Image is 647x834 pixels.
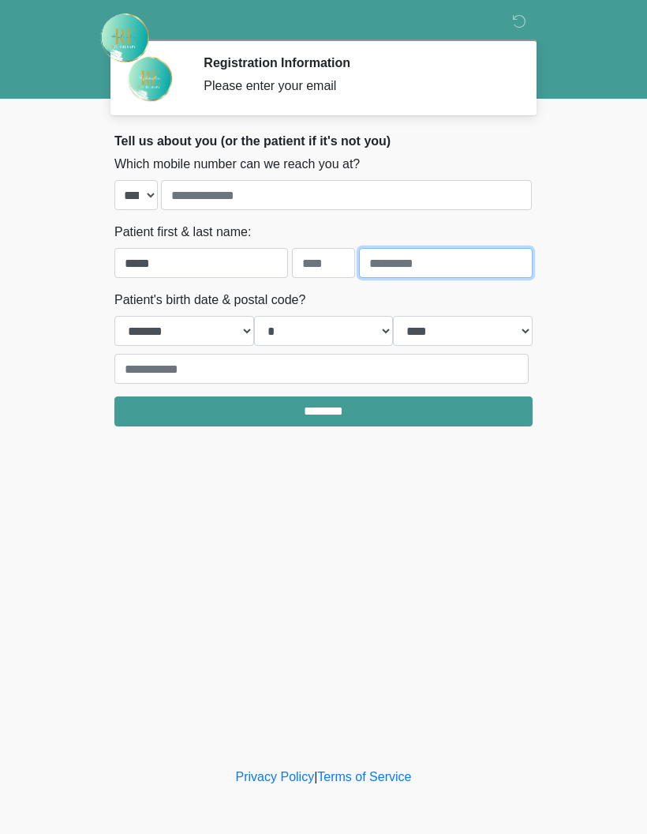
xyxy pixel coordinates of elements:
div: Please enter your email [204,77,509,96]
label: Which mobile number can we reach you at? [114,155,360,174]
h2: Tell us about you (or the patient if it's not you) [114,133,533,148]
a: Terms of Service [317,770,411,783]
a: Privacy Policy [236,770,315,783]
label: Patient first & last name: [114,223,251,242]
img: Rehydrate Aesthetics & Wellness Logo [99,12,151,64]
label: Patient's birth date & postal code? [114,291,305,310]
a: | [314,770,317,783]
img: Agent Avatar [126,55,174,103]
